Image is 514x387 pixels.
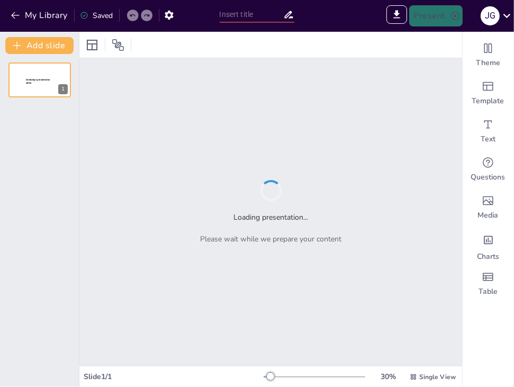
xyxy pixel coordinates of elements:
span: Template [472,96,504,106]
div: Slide 1 / 1 [84,371,264,382]
div: Get real-time input from your audience [463,150,513,188]
div: Saved [80,10,113,21]
div: Layout [84,37,101,53]
span: Single View [419,372,456,382]
div: Change the overall theme [463,36,513,74]
div: 1 [8,62,71,97]
span: Table [479,286,498,297]
span: Position [112,39,124,51]
h2: Loading presentation... [233,212,308,223]
p: Please wait while we prepare your content [200,233,341,245]
button: Present [409,5,462,26]
span: Questions [471,172,506,183]
button: Add slide [5,37,74,54]
input: Insert title [220,7,284,22]
span: Charts [477,251,499,262]
span: Export to PowerPoint [386,5,407,26]
button: J G [481,5,500,26]
div: Add ready made slides [463,74,513,112]
div: Add charts and graphs [463,227,513,265]
button: My Library [8,7,72,24]
div: Add images, graphics, shapes or video [463,188,513,227]
div: J G [481,6,500,25]
div: 30 % [376,371,401,382]
span: Theme [476,58,500,68]
span: Sendsteps presentation editor [26,78,50,84]
div: Add text boxes [463,112,513,150]
div: Add a table [463,265,513,303]
span: Media [478,210,499,221]
span: Text [481,134,495,145]
div: 1 [58,84,68,94]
